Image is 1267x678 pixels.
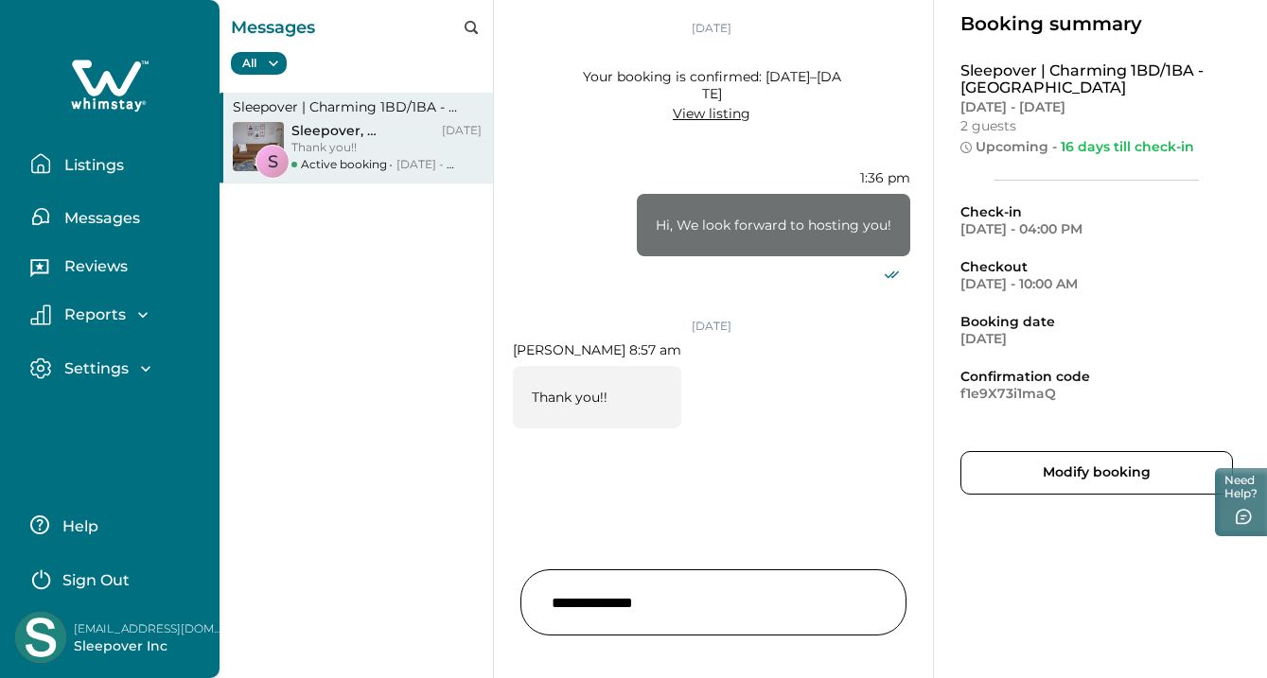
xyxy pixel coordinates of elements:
[231,13,315,42] p: Messages
[59,257,128,276] p: Reviews
[976,138,1194,157] p: Upcoming -
[960,203,1233,220] p: Check-in
[57,517,98,536] p: Help
[301,157,447,188] span: [DATE] - [DATE]
[30,304,204,325] button: Reports
[960,62,1233,96] p: Sleepover | Charming 1BD/1BA - [GEOGRAPHIC_DATA]
[513,342,681,358] p: [PERSON_NAME] 8:57 am
[513,19,910,38] p: [DATE]
[59,156,124,175] p: Listings
[30,559,198,597] button: Sign Out
[960,220,1233,237] p: [DATE] - 04:00 PM
[15,612,66,663] img: Whimstay Host
[960,15,1233,32] p: Booking summary
[960,462,1233,480] a: Modify booking
[30,506,198,544] button: Help
[465,21,478,34] button: search-icon
[59,305,126,324] p: Reports
[62,571,130,590] p: Sign Out
[656,217,891,234] p: Hi, We look forward to hosting you!
[582,68,842,102] p: Your booking is confirmed: [DATE]–[DATE]
[960,451,1233,495] button: Modify booking
[960,98,1233,115] p: [DATE] - [DATE]
[960,368,1233,385] p: Confirmation code
[30,251,204,288] button: Reviews
[30,145,204,183] button: Listings
[960,313,1233,330] p: Booking date
[960,258,1233,275] p: Checkout
[291,122,401,139] p: Sleepover , [PERSON_NAME]
[220,93,493,183] button: Sleepover | Charming 1BD/1BA - [GEOGRAPHIC_DATA]property-coverSSleepover, [PERSON_NAME][DATE]Than...
[673,105,750,122] a: View listing
[74,637,225,656] p: Sleepover Inc
[233,98,482,115] p: Sleepover | Charming 1BD/1BA - [GEOGRAPHIC_DATA]
[30,357,204,379] button: Settings
[637,170,910,186] p: 1:36 pm
[960,330,1233,347] p: [DATE]
[233,122,284,171] img: property-cover
[59,359,129,378] p: Settings
[532,389,662,406] p: Thank you!!
[872,256,910,294] button: deliver icon
[960,385,1233,402] p: f1e9X73i1maQ
[231,52,287,75] button: All
[291,139,457,156] p: Thank you!!
[960,275,1233,292] p: [DATE] - 10:00 AM
[960,117,1016,134] p: 2 guests
[513,317,910,336] p: [DATE]
[301,156,482,173] div: Active booking
[1061,138,1194,155] span: 16 days till check-in
[59,209,140,228] p: Messages
[30,198,204,235] button: Messages
[442,122,482,139] p: [DATE]
[255,145,290,179] div: S
[74,619,225,638] p: [EMAIL_ADDRESS][DOMAIN_NAME]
